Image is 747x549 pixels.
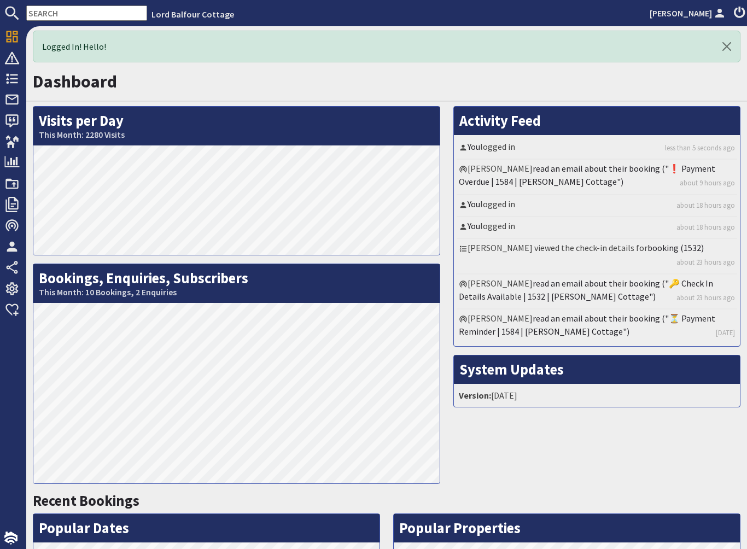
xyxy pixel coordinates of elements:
[457,239,737,274] li: [PERSON_NAME] viewed the check-in details for
[457,309,737,343] li: [PERSON_NAME]
[33,514,380,542] h2: Popular Dates
[4,532,17,545] img: staytech_i_w-64f4e8e9ee0a9c174fd5317b4b171b261742d2d393467e5bdba4413f4f884c10.svg
[457,195,737,217] li: logged in
[676,222,735,232] a: about 18 hours ago
[39,287,434,297] small: This Month: 10 Bookings, 2 Enquiries
[650,7,727,20] a: [PERSON_NAME]
[394,514,740,542] h2: Popular Properties
[468,141,480,152] a: You
[33,71,117,92] a: Dashboard
[459,313,715,337] a: read an email about their booking ("⏳ Payment Reminder | 1584 | [PERSON_NAME] Cottage")
[459,112,541,130] a: Activity Feed
[457,138,737,160] li: logged in
[457,160,737,195] li: [PERSON_NAME]
[33,31,740,62] div: Logged In! Hello!
[457,217,737,239] li: logged in
[676,257,735,267] a: about 23 hours ago
[26,5,147,21] input: SEARCH
[676,200,735,211] a: about 18 hours ago
[33,264,440,303] h2: Bookings, Enquiries, Subscribers
[647,242,704,253] a: booking (1532)
[716,328,735,338] a: [DATE]
[459,390,491,401] strong: Version:
[676,293,735,303] a: about 23 hours ago
[33,107,440,145] h2: Visits per Day
[468,220,480,231] a: You
[459,360,564,378] a: System Updates
[459,278,713,302] a: read an email about their booking ("🔑 Check In Details Available | 1532 | [PERSON_NAME] Cottage")
[39,130,434,140] small: This Month: 2280 Visits
[665,143,735,153] a: less than 5 seconds ago
[151,9,234,20] a: Lord Balfour Cottage
[680,178,735,188] a: about 9 hours ago
[459,163,715,187] a: read an email about their booking ("❗ Payment Overdue | 1584 | [PERSON_NAME] Cottage")
[457,274,737,309] li: [PERSON_NAME]
[457,387,737,404] li: [DATE]
[33,492,139,510] a: Recent Bookings
[468,198,480,209] a: You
